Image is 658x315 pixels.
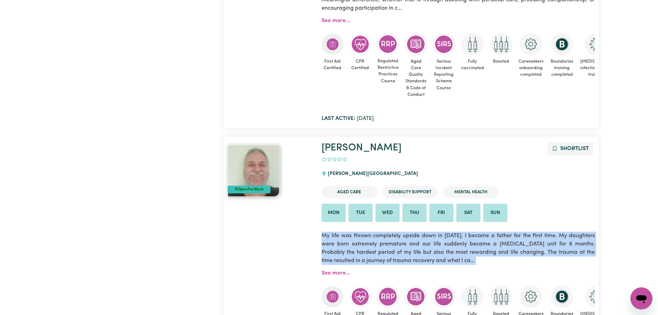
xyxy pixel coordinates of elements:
img: CS Academy: Boundaries in care and support work course completed [551,286,573,308]
div: [PERSON_NAME][GEOGRAPHIC_DATA] [322,165,422,183]
img: Care and support worker has received 2 doses of COVID-19 vaccine [461,286,484,308]
span: [MEDICAL_DATA] infection control training [580,55,613,81]
li: Available on Sun [483,204,507,222]
img: Care and support worker has received booster dose of COVID-19 vaccination [490,33,512,55]
span: Careseekers onboarding completed [518,55,544,81]
img: CS Academy: Serious Incident Reporting Scheme course completed [433,33,455,55]
a: Jim#OpenForWork [228,145,313,197]
img: CS Academy: Careseekers Onboarding course completed [520,33,542,55]
img: Care and support worker has received booster dose of COVID-19 vaccination [490,286,512,308]
li: Aged Care [322,186,377,198]
li: Mental Health [443,186,498,198]
img: CS Academy: Regulated Restrictive Practices course completed [377,286,399,307]
a: See more... [322,18,350,24]
span: Boosted [490,55,512,67]
a: [PERSON_NAME] [322,143,401,153]
img: CS Academy: Careseekers Onboarding course completed [520,286,542,308]
img: Care and support worker has completed CPR Certification [349,33,371,55]
li: Available on Wed [375,204,400,222]
span: Fully vaccinated [460,55,485,74]
span: [DATE] [322,116,374,121]
img: CS Academy: COVID-19 Infection Control Training course completed [585,33,607,55]
span: Serious Incident Reporting Scheme Course [433,55,455,94]
img: Care and support worker has completed CPR Certification [349,286,371,308]
img: CS Academy: Boundaries in care and support work course completed [551,33,573,55]
div: #OpenForWork [228,186,270,193]
img: CS Academy: Serious Incident Reporting Scheme course completed [433,286,455,308]
span: CPR Certified [349,55,371,74]
img: Care and support worker has completed First Aid Certification [322,33,344,55]
li: Available on Sat [456,204,480,222]
li: Available on Mon [322,204,346,222]
span: First Aid Certified [322,55,344,74]
img: Care and support worker has received 2 doses of COVID-19 vaccine [461,33,484,55]
iframe: Button to launch messaging window [630,287,652,309]
li: Disability Support [382,186,438,198]
img: CS Academy: Regulated Restrictive Practices course completed [377,33,399,55]
img: CS Academy: Aged Care Quality Standards & Code of Conduct course completed [405,33,427,55]
a: See more... [322,270,350,276]
span: Boundaries training completed [550,55,574,81]
div: add rating by typing an integer from 0 to 5 or pressing arrow keys [322,156,347,164]
img: CS Academy: Aged Care Quality Standards & Code of Conduct course completed [405,286,427,308]
img: CS Academy: COVID-19 Infection Control Training course completed [585,286,607,308]
img: View Jim's profile [228,145,279,197]
span: Aged Care Quality Standards & Code of Conduct [405,55,427,101]
img: Care and support worker has completed First Aid Certification [322,286,344,308]
button: Add to shortlist [547,142,593,155]
li: Available on Thu [402,204,427,222]
span: Shortlist [560,146,589,151]
b: Last active: [322,116,355,121]
li: Available on Tue [349,204,373,222]
span: Regulated Restrictive Practices Course [377,55,399,87]
p: My life was thrown completely upside down in [DATE]. I became a father for the first time. My dau... [322,228,595,269]
li: Available on Fri [429,204,454,222]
